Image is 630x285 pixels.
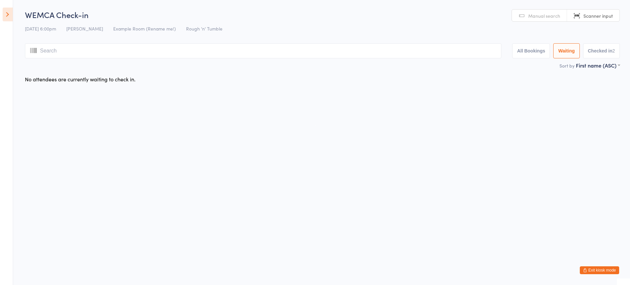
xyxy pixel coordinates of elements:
[25,75,136,83] div: No attendees are currently waiting to check in.
[553,43,579,58] button: Waiting
[25,25,56,32] span: [DATE] 6:00pm
[580,266,619,274] button: Exit kiosk mode
[612,48,615,53] div: 2
[528,12,560,19] span: Manual search
[559,62,575,69] label: Sort by
[113,25,176,32] span: Example Room (Rename me!)
[512,43,550,58] button: All Bookings
[25,43,501,58] input: Search
[66,25,103,32] span: [PERSON_NAME]
[583,43,620,58] button: Checked in2
[25,9,620,20] h2: WEMCA Check-in
[583,12,613,19] span: Scanner input
[186,25,222,32] span: Rough 'n' Tumble
[576,62,620,69] div: First name (ASC)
